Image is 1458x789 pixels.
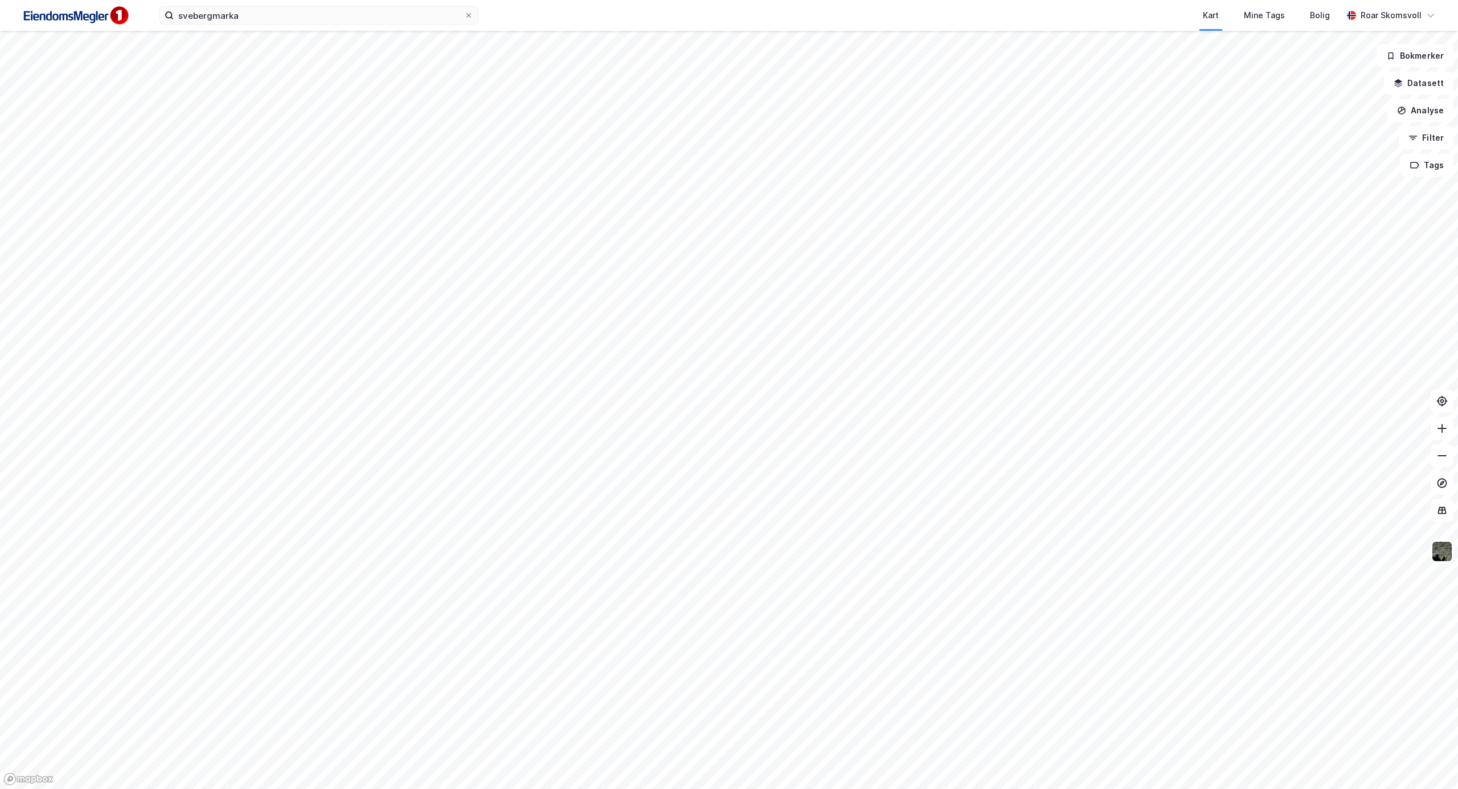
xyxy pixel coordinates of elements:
button: Tags [1400,154,1453,177]
button: Bokmerker [1377,44,1453,67]
div: Roar Skomsvoll [1361,9,1422,22]
button: Analyse [1387,99,1453,122]
img: F4PB6Px+NJ5v8B7XTbfpPpyloAAAAASUVORK5CYII= [18,3,132,28]
iframe: Chat Widget [1401,734,1458,789]
input: Søk på adresse, matrikkel, gårdeiere, leietakere eller personer [174,7,464,24]
div: Bolig [1310,9,1330,22]
a: Mapbox homepage [3,772,54,786]
img: 9k= [1431,541,1453,562]
button: Datasett [1384,72,1453,95]
button: Filter [1399,126,1453,149]
div: Kontrollprogram for chat [1401,734,1458,789]
div: Mine Tags [1244,9,1285,22]
div: Kart [1203,9,1219,22]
